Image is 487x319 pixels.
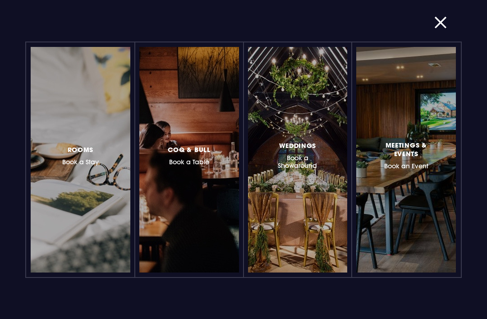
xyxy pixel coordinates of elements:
a: RoomsBook a Stay [31,47,130,273]
span: Weddings [279,141,317,150]
span: Coq & Bull [168,145,211,154]
span: Meetings & Events [378,141,434,158]
h3: Book a Table [168,144,211,166]
a: WeddingsBook a Showaround [248,47,348,273]
a: Meetings & EventsBook an Event [356,47,456,273]
h3: Book a Showaround [270,140,326,170]
h3: Book a Stay [62,144,99,166]
h3: Book an Event [378,139,434,170]
a: Coq & BullBook a Table [139,47,239,273]
span: Rooms [68,145,94,154]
